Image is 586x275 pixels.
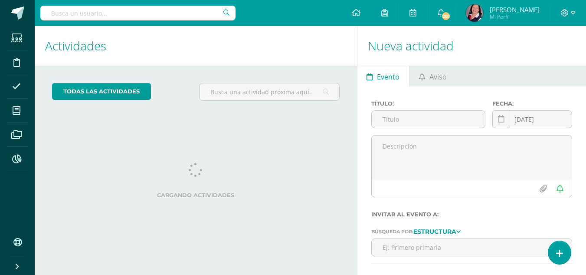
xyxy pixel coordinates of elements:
[492,100,572,107] label: Fecha:
[409,66,456,86] a: Aviso
[466,4,483,22] img: ff0f9ace4d1c23045c539ed074e89c73.png
[371,229,413,235] span: Búsqueda por:
[368,26,576,66] h1: Nueva actividad
[52,83,151,100] a: todas las Actividades
[372,239,572,256] input: Ej. Primero primaria
[377,66,399,87] span: Evento
[371,211,572,218] label: Invitar al evento a:
[413,228,461,234] a: Estructura
[200,83,339,100] input: Busca una actividad próxima aquí...
[490,5,540,14] span: [PERSON_NAME]
[493,111,572,128] input: Fecha de entrega
[441,11,451,21] span: 281
[52,192,340,199] label: Cargando actividades
[357,66,409,86] a: Evento
[413,228,456,235] strong: Estructura
[490,13,540,20] span: Mi Perfil
[45,26,347,66] h1: Actividades
[371,100,486,107] label: Título:
[372,111,485,128] input: Título
[40,6,236,20] input: Busca un usuario...
[429,66,447,87] span: Aviso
